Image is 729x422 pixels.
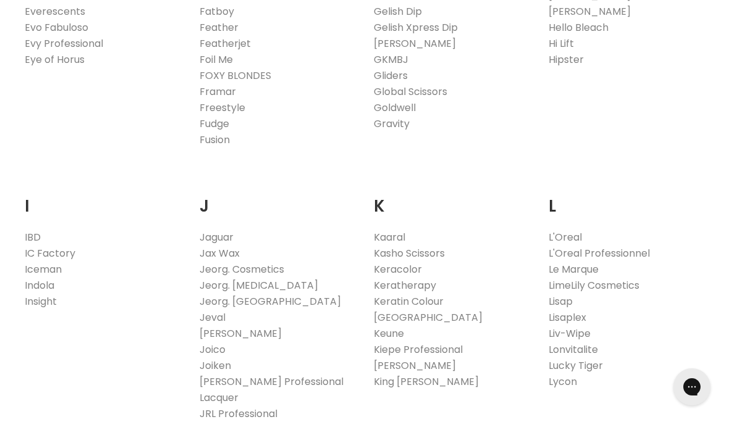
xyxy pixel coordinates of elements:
[200,278,318,292] a: Jeorg. [MEDICAL_DATA]
[200,133,230,147] a: Fusion
[25,20,88,35] a: Evo Fabuloso
[374,310,482,325] a: [GEOGRAPHIC_DATA]
[200,20,238,35] a: Feather
[549,278,639,292] a: LimeLily Cosmetics
[200,68,271,83] a: FOXY BLONDES
[25,36,103,51] a: Evy Professional
[374,20,458,35] a: Gelish Xpress Dip
[25,262,62,276] a: Iceman
[25,4,85,19] a: Everescents
[200,4,234,19] a: Fatboy
[374,294,444,308] a: Keratin Colour
[549,36,574,51] a: Hi Lift
[200,342,225,357] a: Joico
[549,342,598,357] a: Lonvitalite
[374,230,405,244] a: Kaaral
[200,52,233,67] a: Foil Me
[374,4,422,19] a: Gelish Dip
[25,178,181,219] h2: I
[374,342,463,357] a: Kiepe Professional
[374,178,530,219] h2: K
[200,407,277,421] a: JRL Professional
[25,230,41,244] a: IBD
[25,246,75,260] a: IC Factory
[374,101,416,115] a: Goldwell
[200,230,234,244] a: Jaguar
[200,36,251,51] a: Featherjet
[25,294,57,308] a: Insight
[549,310,586,325] a: Lisaplex
[200,246,240,260] a: Jax Wax
[374,374,479,389] a: King [PERSON_NAME]
[200,374,343,405] a: [PERSON_NAME] Professional Lacquer
[374,262,422,276] a: Keracolor
[374,326,404,341] a: Keune
[200,294,341,308] a: Jeorg. [GEOGRAPHIC_DATA]
[200,85,236,99] a: Framar
[549,20,609,35] a: Hello Bleach
[549,178,705,219] h2: L
[200,358,231,373] a: Joiken
[374,278,436,292] a: Keratherapy
[549,52,584,67] a: Hipster
[374,36,456,51] a: [PERSON_NAME]
[200,262,284,276] a: Jeorg. Cosmetics
[374,117,410,131] a: Gravity
[25,278,54,292] a: Indola
[549,326,591,341] a: Liv-Wipe
[200,117,229,131] a: Fudge
[374,68,408,83] a: Gliders
[374,85,447,99] a: Global Scissors
[374,246,445,260] a: Kasho Scissors
[549,294,573,308] a: Lisap
[25,52,85,67] a: Eye of Horus
[200,178,356,219] h2: J
[200,326,282,341] a: [PERSON_NAME]
[374,358,456,373] a: [PERSON_NAME]
[549,246,650,260] a: L'Oreal Professionnel
[200,310,225,325] a: Jeval
[549,358,603,373] a: Lucky Tiger
[549,230,582,244] a: L'Oreal
[374,52,408,67] a: GKMBJ
[549,4,631,19] a: [PERSON_NAME]
[667,364,717,410] iframe: Gorgias live chat messenger
[549,374,577,389] a: Lycon
[200,101,245,115] a: Freestyle
[549,262,599,276] a: Le Marque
